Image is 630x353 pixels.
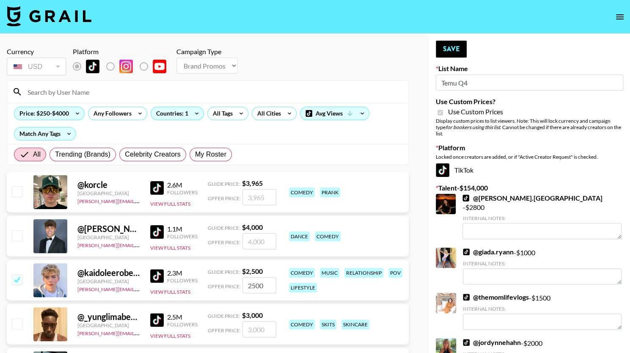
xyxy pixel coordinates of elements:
div: pov [388,268,402,278]
span: Celebrity Creators [125,149,181,160]
div: Internal Notes: [463,306,622,312]
button: View Full Stats [150,289,190,295]
strong: $ 2,500 [242,267,263,275]
div: Platform [73,47,173,56]
div: Locked once creators are added, or if "Active Creator Request" is checked. [436,154,623,160]
div: dance [289,232,310,241]
span: Offer Price: [208,283,241,290]
span: Guide Price: [208,269,240,275]
img: TikTok [436,163,449,177]
em: for bookers using this list [446,124,500,130]
input: Search by User Name [22,85,403,99]
div: skincare [341,320,369,329]
span: Offer Price: [208,327,241,334]
span: Guide Price: [208,225,240,231]
strong: $ 4,000 [242,223,263,231]
div: @ _yunglimabean_ [77,312,140,322]
div: Internal Notes: [463,260,622,267]
div: 2.6M [167,181,198,189]
div: 2.3M [167,269,198,277]
button: View Full Stats [150,201,190,207]
a: @jordynnehahn [463,338,521,347]
div: Followers [167,233,198,240]
div: 2.5M [167,313,198,321]
div: [GEOGRAPHIC_DATA] [77,234,140,240]
div: Currency is locked to USD [7,56,66,77]
button: View Full Stats [150,245,190,251]
img: Grail Talent [7,6,91,26]
div: All Tags [208,107,234,120]
div: - $ 1500 [463,293,622,330]
div: - $ 1000 [463,248,622,284]
input: 3,000 [242,321,276,337]
div: Display custom prices to list viewers. Note: This will lock currency and campaign type . Cannot b... [436,118,623,137]
img: TikTok [463,339,470,346]
a: [PERSON_NAME][EMAIL_ADDRESS][DOMAIN_NAME] [77,240,203,248]
button: open drawer [611,8,628,25]
img: TikTok [150,225,164,239]
div: USD [8,59,64,74]
img: TikTok [462,195,469,201]
div: music [320,268,339,278]
div: @ [PERSON_NAME].[PERSON_NAME] [77,223,140,234]
label: Talent - $ 154,000 [436,184,623,192]
div: 1.1M [167,225,198,233]
div: Followers [167,277,198,284]
input: 3,965 [242,189,276,205]
div: comedy [315,232,341,241]
span: Use Custom Prices [448,108,503,116]
div: prank [320,188,340,197]
input: 2,500 [242,277,276,293]
img: TikTok [150,313,164,327]
div: Campaign Type [176,47,238,56]
strong: $ 3,965 [242,179,263,187]
div: comedy [289,188,315,197]
div: Countries: 1 [151,107,204,120]
a: [PERSON_NAME][EMAIL_ADDRESS][DOMAIN_NAME] [77,196,203,204]
div: lifestyle [289,283,317,292]
div: Avg Views [300,107,369,120]
label: Use Custom Prices? [436,97,623,106]
label: Platform [436,143,623,152]
div: Match Any Tags [14,127,76,140]
img: YouTube [153,60,166,73]
label: List Name [436,64,623,73]
img: TikTok [463,294,470,301]
a: @themomlifevlogs [463,293,529,301]
span: Offer Price: [208,195,241,201]
div: comedy [289,268,315,278]
div: Followers [167,189,198,196]
div: [GEOGRAPHIC_DATA] [77,190,140,196]
div: TikTok [436,163,623,177]
div: List locked to TikTok. [73,58,173,75]
div: comedy [289,320,315,329]
span: Guide Price: [208,181,240,187]
img: TikTok [150,269,164,283]
a: [PERSON_NAME][EMAIL_ADDRESS][DOMAIN_NAME] [77,328,203,336]
span: Trending (Brands) [55,149,110,160]
div: relationship [344,268,383,278]
span: Guide Price: [208,313,240,319]
div: Any Followers [88,107,133,120]
div: Internal Notes: [462,215,622,221]
div: @ korcle [77,179,140,190]
span: My Roster [195,149,226,160]
a: @[PERSON_NAME].[GEOGRAPHIC_DATA] [462,194,602,202]
img: TikTok [150,181,164,195]
span: Offer Price: [208,239,241,245]
button: View Full Stats [150,333,190,339]
a: @giada.ryann [463,248,514,256]
div: Currency [7,47,66,56]
div: [GEOGRAPHIC_DATA] [77,278,140,284]
div: skits [320,320,336,329]
div: All Cities [252,107,283,120]
a: [PERSON_NAME][EMAIL_ADDRESS][DOMAIN_NAME] [77,284,203,292]
div: Price: $250-$4000 [14,107,84,120]
div: [GEOGRAPHIC_DATA] [77,322,140,328]
span: All [33,149,41,160]
img: Instagram [119,60,133,73]
div: - $ 2800 [462,194,622,239]
img: TikTok [463,248,470,255]
img: TikTok [86,60,99,73]
button: Save [436,41,467,58]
